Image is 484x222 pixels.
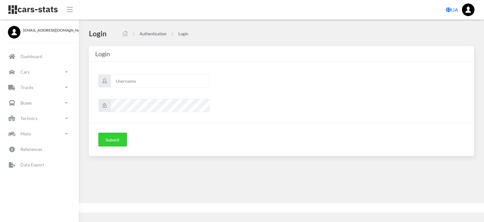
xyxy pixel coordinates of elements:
[20,114,37,122] p: Technics
[462,3,475,16] img: ...
[20,52,42,60] p: Dashboard
[95,50,110,57] span: Login
[20,161,44,169] p: Data Export
[5,96,74,110] a: Buses
[5,80,74,95] a: Trucks
[443,3,461,16] a: UA
[89,29,107,38] h4: Login
[20,99,32,107] p: Buses
[23,27,71,33] span: [EMAIL_ADDRESS][DOMAIN_NAME]
[8,5,58,15] img: navbar brand
[178,31,188,36] a: Login
[5,158,74,172] a: Data Export
[5,49,74,64] a: Dashboard
[20,145,42,153] p: References
[5,111,74,126] a: Technics
[5,65,74,79] a: Cars
[5,142,74,157] a: References
[140,31,166,36] a: Authentication
[20,68,30,76] p: Cars
[20,83,33,91] p: Trucks
[98,133,127,147] button: Submit
[5,127,74,141] a: Moto
[8,26,71,33] a: [EMAIL_ADDRESS][DOMAIN_NAME]
[111,74,210,87] input: Username
[20,130,31,138] p: Moto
